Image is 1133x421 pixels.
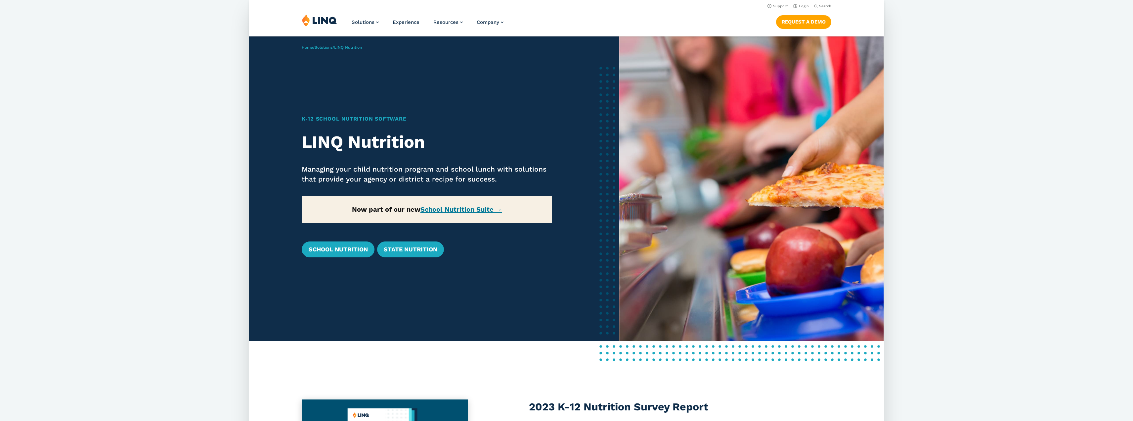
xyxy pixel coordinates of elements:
h1: K‑12 School Nutrition Software [302,115,552,123]
a: Company [477,19,503,25]
p: Managing your child nutrition program and school lunch with solutions that provide your agency or... [302,164,552,184]
strong: Now part of our new [352,205,502,213]
nav: Button Navigation [776,14,831,28]
a: School Nutrition [302,241,374,257]
a: Solutions [352,19,379,25]
img: Nutrition Overview Banner [619,36,884,341]
strong: 2023 K-12 Nutrition Survey Report [529,400,708,413]
a: Solutions [315,45,332,50]
nav: Primary Navigation [352,14,503,36]
a: Login [793,4,808,8]
span: / / [302,45,362,50]
a: State Nutrition [377,241,444,257]
span: Solutions [352,19,374,25]
a: Request a Demo [776,15,831,28]
nav: Utility Navigation [249,2,884,9]
a: School Nutrition Suite → [420,205,502,213]
span: Resources [433,19,458,25]
strong: LINQ Nutrition [302,132,425,152]
button: Open Search Bar [814,4,831,9]
img: LINQ | K‑12 Software [302,14,337,26]
a: Home [302,45,313,50]
span: Company [477,19,499,25]
a: Support [767,4,788,8]
span: LINQ Nutrition [334,45,362,50]
a: Resources [433,19,463,25]
span: Search [819,4,831,8]
a: Experience [393,19,419,25]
